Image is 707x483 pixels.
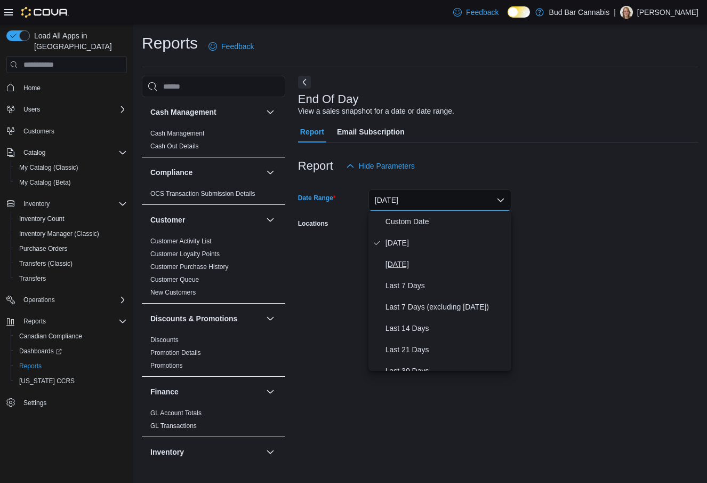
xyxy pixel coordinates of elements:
span: Users [19,103,127,116]
h1: Reports [142,33,198,54]
a: Customer Loyalty Points [150,250,220,258]
a: OCS Transaction Submission Details [150,190,255,197]
span: Customer Activity List [150,237,212,246]
span: Operations [19,294,127,306]
button: Users [2,102,131,117]
span: Inventory [19,197,127,210]
button: Transfers (Classic) [11,256,131,271]
span: Customers [23,127,54,136]
h3: Discounts & Promotions [150,313,237,324]
label: Date Range [298,194,336,202]
button: Inventory [2,196,131,211]
div: Matt S [620,6,633,19]
a: Cash Out Details [150,142,199,150]
button: Home [2,80,131,95]
span: Inventory [23,200,50,208]
button: Reports [11,359,131,374]
span: Customer Queue [150,275,199,284]
h3: End Of Day [298,93,359,106]
div: Cash Management [142,127,285,157]
a: Canadian Compliance [15,330,86,343]
button: Inventory [150,447,262,457]
a: Purchase Orders [15,242,72,255]
a: Discounts [150,336,179,344]
span: GL Transactions [150,422,197,430]
a: Home [19,82,45,94]
div: Compliance [142,187,285,204]
span: Users [23,105,40,114]
h3: Finance [150,386,179,397]
a: New Customers [150,289,196,296]
span: Last 30 Days [385,365,507,377]
span: Transfers [19,274,46,283]
span: Inventory Count [15,212,127,225]
a: Dashboards [15,345,66,358]
span: Promotion Details [150,349,201,357]
button: Transfers [11,271,131,286]
button: Inventory [19,197,54,210]
button: Customers [2,123,131,139]
span: OCS Transaction Submission Details [150,189,255,198]
div: Discounts & Promotions [142,334,285,376]
a: Customer Queue [150,276,199,283]
button: Next [298,76,311,89]
div: Customer [142,235,285,303]
div: Select listbox [368,211,511,371]
span: Canadian Compliance [15,330,127,343]
span: Transfers (Classic) [19,259,73,268]
button: [US_STATE] CCRS [11,374,131,389]
button: Compliance [150,167,262,178]
span: Custom Date [385,215,507,228]
span: Inventory Manager (Classic) [15,227,127,240]
a: Inventory Count [15,212,69,225]
label: Locations [298,219,328,228]
button: Inventory Count [11,211,131,226]
span: Dashboards [19,347,62,355]
span: Catalog [19,146,127,159]
span: Reports [23,317,46,326]
p: Bud Bar Cannabis [549,6,610,19]
span: Customers [19,124,127,138]
span: Promotions [150,361,183,370]
button: Inventory [264,446,277,458]
button: Customer [150,215,262,225]
a: Transfers [15,272,50,285]
a: [US_STATE] CCRS [15,375,79,387]
button: Settings [2,395,131,410]
a: Feedback [204,36,258,57]
span: My Catalog (Classic) [15,161,127,174]
a: Promotion Details [150,349,201,357]
nav: Complex example [6,75,127,438]
span: Email Subscription [337,121,405,142]
img: Cova [21,7,69,18]
span: Settings [19,396,127,409]
span: Cash Management [150,129,204,138]
a: Cash Management [150,130,204,137]
span: Dashboards [15,345,127,358]
button: My Catalog (Classic) [11,160,131,175]
a: Settings [19,397,51,409]
div: View a sales snapshot for a date or date range. [298,106,454,117]
span: Report [300,121,324,142]
span: Purchase Orders [15,242,127,255]
span: New Customers [150,288,196,297]
a: GL Transactions [150,422,197,430]
span: Reports [15,360,127,373]
a: Transfers (Classic) [15,257,77,270]
span: My Catalog (Beta) [19,178,71,187]
span: Canadian Compliance [19,332,82,341]
a: Customer Purchase History [150,263,229,271]
span: Last 7 Days [385,279,507,292]
a: Customers [19,125,59,138]
span: My Catalog (Classic) [19,163,78,172]
button: Operations [19,294,59,306]
span: Reports [19,315,127,328]
a: GL Account Totals [150,409,202,417]
span: Home [19,81,127,94]
button: Reports [2,314,131,329]
span: Transfers [15,272,127,285]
